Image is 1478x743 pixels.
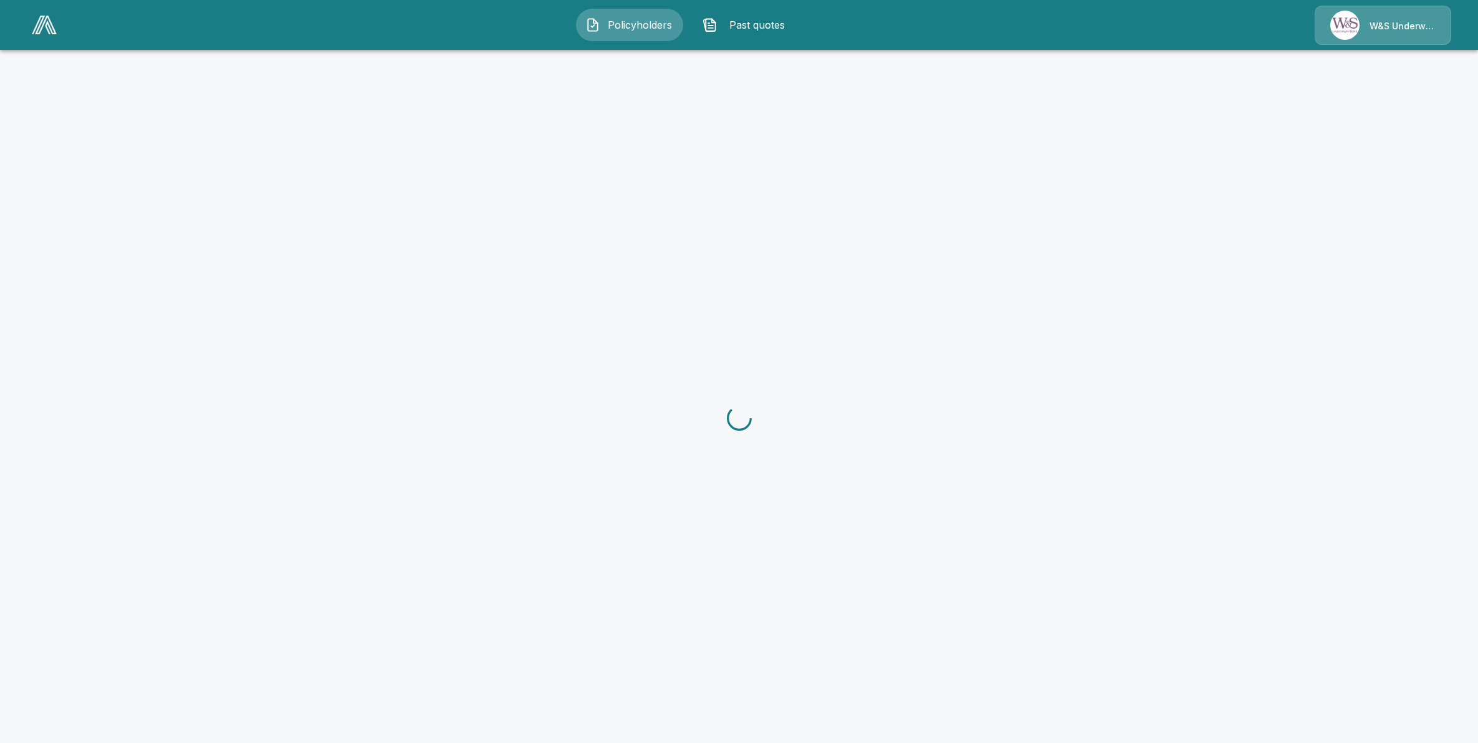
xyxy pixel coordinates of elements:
[1370,20,1436,32] p: W&S Underwriters
[1330,11,1360,40] img: Agency Icon
[1315,6,1451,45] a: Agency IconW&S Underwriters
[585,17,600,32] img: Policyholders Icon
[576,9,683,41] button: Policyholders IconPolicyholders
[605,17,674,32] span: Policyholders
[32,16,57,34] img: AA Logo
[693,9,800,41] button: Past quotes IconPast quotes
[703,17,717,32] img: Past quotes Icon
[722,17,791,32] span: Past quotes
